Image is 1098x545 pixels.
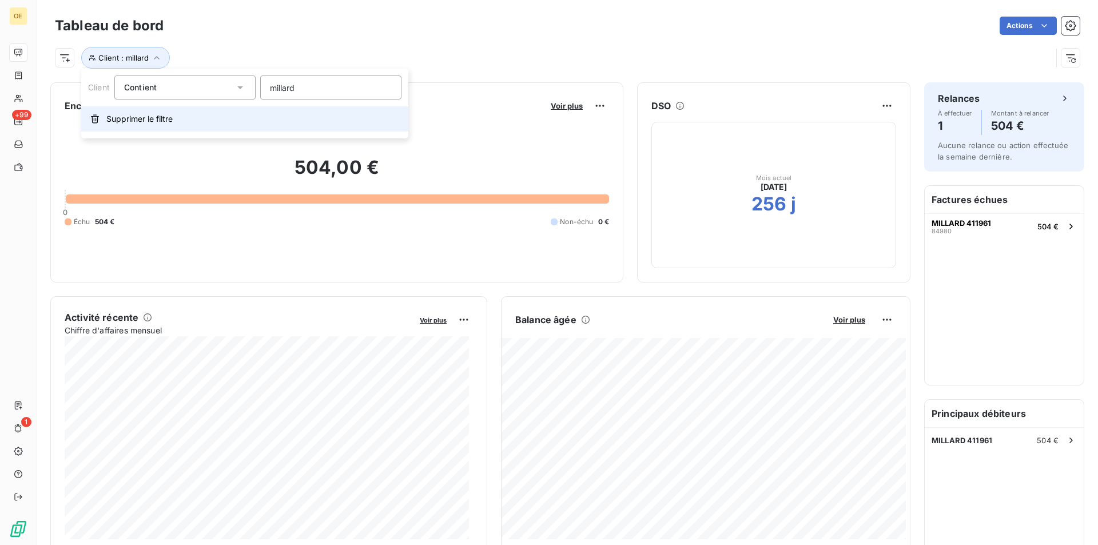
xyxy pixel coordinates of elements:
span: Chiffre d'affaires mensuel [65,324,412,336]
span: 0 € [598,217,609,227]
button: Actions [1000,17,1057,35]
h4: 504 € [991,117,1049,135]
span: Aucune relance ou action effectuée la semaine dernière. [938,141,1068,161]
span: 504 € [1037,436,1059,445]
button: Client : millard [81,47,170,69]
h3: Tableau de bord [55,15,164,36]
h6: Activité récente [65,311,138,324]
span: Voir plus [551,101,583,110]
h6: DSO [651,99,671,113]
div: OE [9,7,27,25]
button: Supprimer le filtre [81,106,408,132]
h6: Balance âgée [515,313,576,327]
h2: 504,00 € [65,156,609,190]
button: Voir plus [547,101,586,111]
button: MILLARD 41196184980504 € [925,213,1084,238]
span: Échu [74,217,90,227]
iframe: Intercom live chat [1059,506,1087,534]
span: Supprimer le filtre [106,113,173,125]
input: placeholder [260,75,401,100]
span: +99 [12,110,31,120]
span: 0 [63,208,67,217]
span: MILLARD 411961 [932,218,991,228]
h2: 256 [751,193,786,216]
span: Voir plus [833,315,865,324]
span: MILLARD 411961 [932,436,992,445]
h6: Encours client [65,99,130,113]
span: Client : millard [98,53,149,62]
img: Logo LeanPay [9,520,27,538]
span: Client [88,82,110,92]
span: 84980 [932,228,952,234]
span: [DATE] [761,181,787,193]
span: 1 [21,417,31,427]
span: 504 € [95,217,115,227]
span: À effectuer [938,110,972,117]
span: Montant à relancer [991,110,1049,117]
span: Voir plus [420,316,447,324]
span: Non-échu [560,217,593,227]
h2: j [791,193,796,216]
h6: Factures échues [925,186,1084,213]
span: Mois actuel [756,174,792,181]
h6: Principaux débiteurs [925,400,1084,427]
h6: Relances [938,92,980,105]
span: 504 € [1037,222,1059,231]
span: Contient [124,82,157,92]
button: Voir plus [416,315,450,325]
h4: 1 [938,117,972,135]
button: Voir plus [830,315,869,325]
